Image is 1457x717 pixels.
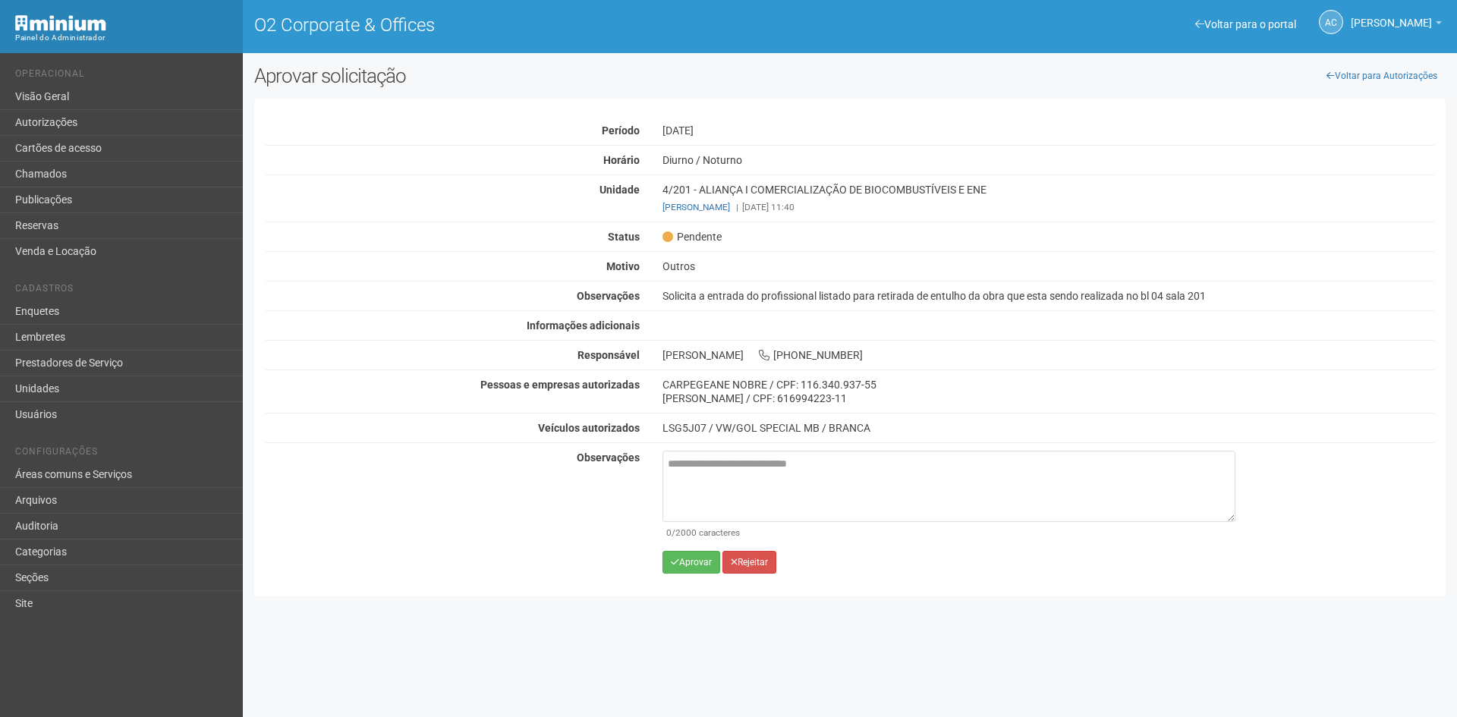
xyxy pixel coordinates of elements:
[608,231,640,243] strong: Status
[577,451,640,464] strong: Observações
[651,153,1446,167] div: Diurno / Noturno
[1351,2,1432,29] span: Ana Carla de Carvalho Silva
[736,202,738,212] span: |
[602,124,640,137] strong: Período
[15,283,231,299] li: Cadastros
[15,68,231,84] li: Operacional
[527,319,640,332] strong: Informações adicionais
[662,551,720,574] button: Aprovar
[666,526,1232,539] div: /2000 caracteres
[662,230,722,244] span: Pendente
[577,349,640,361] strong: Responsável
[651,183,1446,214] div: 4/201 - ALIANÇA I COMERCIALIZAÇÃO DE BIOCOMBUSTÍVEIS E ENE
[662,202,730,212] a: [PERSON_NAME]
[1318,64,1446,87] a: Voltar para Autorizações
[15,15,106,31] img: Minium
[254,64,839,87] h2: Aprovar solicitação
[480,379,640,391] strong: Pessoas e empresas autorizadas
[15,446,231,462] li: Configurações
[603,154,640,166] strong: Horário
[651,289,1446,303] div: Solicita a entrada do profissional listado para retirada de entulho da obra que esta sendo realiz...
[651,348,1446,362] div: [PERSON_NAME] [PHONE_NUMBER]
[15,31,231,45] div: Painel do Administrador
[254,15,839,35] h1: O2 Corporate & Offices
[538,422,640,434] strong: Veículos autorizados
[651,124,1446,137] div: [DATE]
[662,200,1434,214] div: [DATE] 11:40
[1195,18,1296,30] a: Voltar para o portal
[606,260,640,272] strong: Motivo
[662,378,1434,392] div: CARPEGEANE NOBRE / CPF: 116.340.937-55
[662,421,1434,435] div: LSG5J07 / VW/GOL SPECIAL MB / BRANCA
[1351,19,1442,31] a: [PERSON_NAME]
[577,290,640,302] strong: Observações
[662,392,1434,405] div: [PERSON_NAME] / CPF: 616994223-11
[722,551,776,574] button: Rejeitar
[1319,10,1343,34] a: AC
[651,259,1446,273] div: Outros
[599,184,640,196] strong: Unidade
[666,527,672,538] span: 0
